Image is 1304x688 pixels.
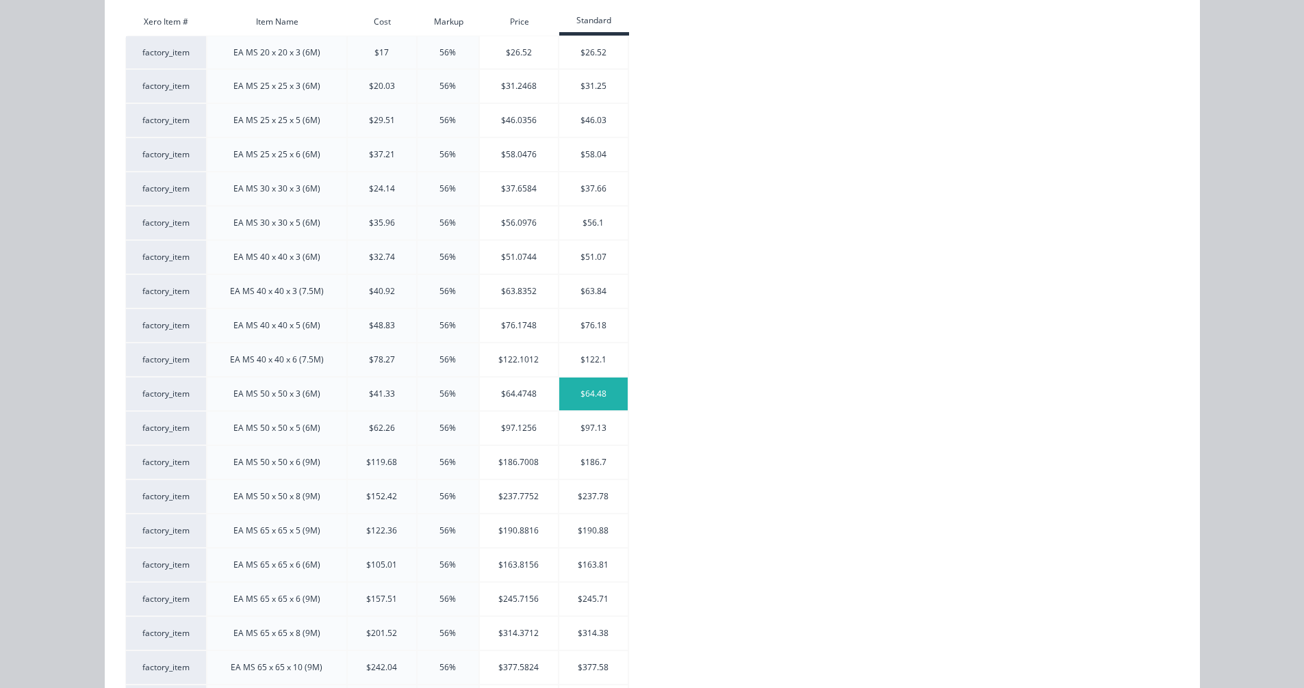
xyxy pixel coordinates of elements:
[418,114,478,127] div: 56%
[348,80,416,92] div: $20.03
[559,80,628,92] div: $31.25
[207,627,346,639] div: EA MS 65 x 65 x 8 (9M)
[126,183,206,195] div: factory_item
[480,661,558,674] div: $377.5824
[126,388,206,400] div: factory_item
[418,285,478,297] div: 56%
[126,593,206,605] div: factory_item
[348,354,416,366] div: $78.27
[418,16,480,28] div: Markup
[207,388,346,400] div: EA MS 50 x 50 x 3 (6M)
[348,559,416,571] div: $105.01
[348,16,418,28] div: Cost
[126,114,206,127] div: factory_item
[559,183,628,195] div: $37.66
[418,490,478,503] div: 56%
[126,217,206,229] div: factory_item
[480,627,558,639] div: $314.3712
[480,354,558,366] div: $122.1012
[559,285,628,297] div: $63.84
[480,80,558,92] div: $31.2468
[207,285,346,297] div: EA MS 40 x 40 x 3 (7.5M)
[418,217,478,229] div: 56%
[348,114,416,127] div: $29.51
[480,456,558,468] div: $186.7008
[207,47,346,59] div: EA MS 20 x 20 x 3 (6M)
[348,183,416,195] div: $24.14
[207,422,346,434] div: EA MS 50 x 50 x 5 (6M)
[559,148,628,161] div: $58.04
[126,251,206,263] div: factory_item
[207,80,346,92] div: EA MS 25 x 25 x 3 (6M)
[480,16,559,28] div: Price
[207,16,348,28] div: Item Name
[480,47,558,59] div: $26.52
[559,627,628,639] div: $314.38
[126,285,206,297] div: factory_item
[418,148,478,161] div: 56%
[559,388,628,400] div: $64.48
[480,319,558,332] div: $76.1748
[207,251,346,263] div: EA MS 40 x 40 x 3 (6M)
[348,285,416,297] div: $40.92
[559,14,629,27] div: Standard
[559,114,628,127] div: $46.03
[207,525,346,537] div: EA MS 65 x 65 x 5 (9M)
[480,285,558,297] div: $63.8352
[418,422,478,434] div: 56%
[207,593,346,605] div: EA MS 65 x 65 x 6 (9M)
[207,490,346,503] div: EA MS 50 x 50 x 8 (9M)
[418,559,478,571] div: 56%
[207,183,346,195] div: EA MS 30 x 30 x 3 (6M)
[480,422,558,434] div: $97.1256
[480,183,558,195] div: $37.6584
[559,525,628,537] div: $190.88
[559,354,628,366] div: $122.1
[207,354,346,366] div: EA MS 40 x 40 x 6 (7.5M)
[348,525,416,537] div: $122.36
[559,661,628,674] div: $377.58
[418,661,478,674] div: 56%
[418,319,478,332] div: 56%
[418,80,478,92] div: 56%
[207,559,346,571] div: EA MS 65 x 65 x 6 (6M)
[125,16,207,28] div: Xero Item #
[126,559,206,571] div: factory_item
[559,251,628,263] div: $51.07
[480,593,558,605] div: $245.7156
[418,354,478,366] div: 56%
[348,251,416,263] div: $32.74
[126,456,206,468] div: factory_item
[207,217,346,229] div: EA MS 30 x 30 x 5 (6M)
[348,661,416,674] div: $242.04
[559,319,628,332] div: $76.18
[348,47,416,59] div: $17
[348,456,416,468] div: $119.68
[559,490,628,503] div: $237.78
[348,217,416,229] div: $35.96
[126,354,206,366] div: factory_item
[207,319,346,332] div: EA MS 40 x 40 x 5 (6M)
[126,80,206,92] div: factory_item
[418,47,478,59] div: 56%
[480,490,558,503] div: $237.7752
[126,148,206,161] div: factory_item
[418,525,478,537] div: 56%
[559,593,628,605] div: $245.71
[480,217,558,229] div: $56.0976
[418,388,478,400] div: 56%
[207,148,346,161] div: EA MS 25 x 25 x 6 (6M)
[480,525,558,537] div: $190.8816
[348,388,416,400] div: $41.33
[418,251,478,263] div: 56%
[348,148,416,161] div: $37.21
[480,148,558,161] div: $58.0476
[126,490,206,503] div: factory_item
[126,525,206,537] div: factory_item
[480,114,558,127] div: $46.0356
[207,456,346,468] div: EA MS 50 x 50 x 6 (9M)
[207,114,346,127] div: EA MS 25 x 25 x 5 (6M)
[207,661,346,674] div: EA MS 65 x 65 x 10 (9M)
[418,593,478,605] div: 56%
[480,559,558,571] div: $163.8156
